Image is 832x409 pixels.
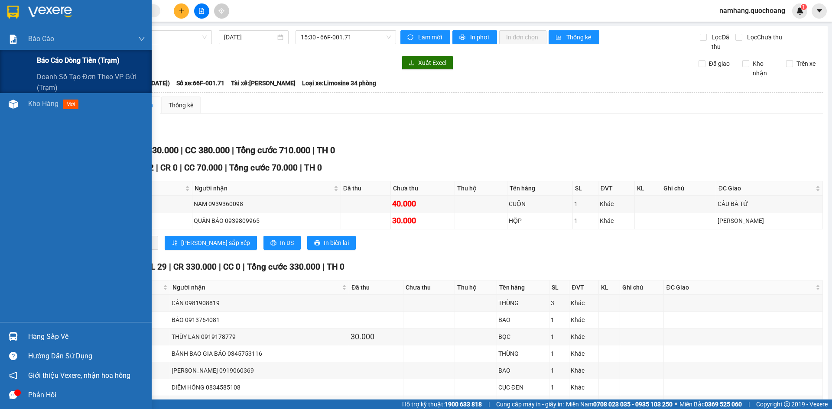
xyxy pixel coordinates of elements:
span: download [409,60,415,67]
span: CC 0 [223,262,240,272]
div: 1 [551,349,568,358]
span: 1 [802,4,805,10]
div: BÁNH BAO GIA BẢO 0345753116 [172,349,348,358]
button: sort-ascending[PERSON_NAME] sắp xếp [165,236,257,250]
span: printer [459,34,467,41]
div: Khác [571,298,597,308]
span: ĐC Giao [666,283,813,292]
span: | [180,163,182,173]
div: Hàng sắp về [28,330,145,343]
span: Tổng cước 330.000 [247,262,320,272]
span: Xuất Excel [418,58,446,68]
span: Thống kê [566,32,592,42]
div: 1 [574,216,596,225]
span: notification [9,371,17,380]
span: | [748,399,750,409]
div: 40.000 [392,198,454,210]
button: printerIn biên lai [307,236,356,250]
span: printer [270,240,276,247]
div: [PERSON_NAME] 0919060369 [172,366,348,375]
div: 30.000 [351,331,401,343]
span: Người nhận [172,283,340,292]
span: | [225,163,227,173]
span: sort-ascending [172,240,178,247]
span: file-add [198,8,205,14]
div: CẦU BÀ TỨ [718,199,821,209]
div: 3 [551,298,568,308]
div: THÙY LAN 0919178779 [172,332,348,341]
div: [PERSON_NAME] [718,216,821,225]
img: warehouse-icon [9,100,18,109]
span: Số xe: 66F-001.71 [176,78,224,88]
div: BẢO 0913764081 [172,315,348,325]
img: warehouse-icon [9,332,18,341]
th: SL [573,181,598,196]
span: Người nhận [195,184,332,193]
span: Lọc Chưa thu [744,32,783,42]
span: | [181,145,183,155]
span: Báo cáo [28,33,54,44]
span: Miền Nam [566,399,673,409]
span: mới [63,100,78,109]
span: TH 0 [327,262,344,272]
span: Giới thiệu Vexere, nhận hoa hồng [28,370,130,381]
div: Khác [571,383,597,392]
span: Lọc Đã thu [708,32,735,52]
div: Khác [571,332,597,341]
div: 1 [574,199,596,209]
div: Khác [571,315,597,325]
div: BỌC [498,332,548,341]
div: Khác [600,216,633,225]
div: CUỘN [509,199,571,209]
div: 1 [551,315,568,325]
span: Kho hàng [28,100,58,108]
button: printerIn DS [263,236,301,250]
th: Tên hàng [497,280,549,295]
th: SL [549,280,570,295]
button: file-add [194,3,209,19]
strong: 0708 023 035 - 0935 103 250 [593,401,673,408]
button: printerIn phơi [452,30,497,44]
div: 1 [551,332,568,341]
div: NAM 0939360098 [194,199,339,209]
div: CẦN 0981908819 [172,298,348,308]
button: caret-down [812,3,827,19]
span: ⚪️ [675,403,677,406]
div: BAO [498,315,548,325]
span: Hỗ trợ kỹ thuật: [402,399,482,409]
input: 15/08/2025 [224,32,276,42]
span: CC 70.000 [184,163,223,173]
span: [PERSON_NAME] sắp xếp [181,238,250,248]
span: | [169,262,171,272]
span: message [9,391,17,399]
span: TH 0 [317,145,335,155]
span: Tài xế: [PERSON_NAME] [231,78,296,88]
th: ĐVT [598,181,635,196]
span: CC 380.000 [185,145,230,155]
th: Chưa thu [403,280,455,295]
button: downloadXuất Excel [402,56,453,70]
span: plus [179,8,185,14]
span: namhang.quochoang [712,5,792,16]
span: Đã giao [705,59,733,68]
span: Trên xe [793,59,819,68]
sup: 1 [801,4,807,10]
div: THÙNG [498,298,548,308]
div: THÙNG [498,349,548,358]
span: Kho nhận [749,59,780,78]
th: Ghi chú [620,280,664,295]
span: sync [407,34,415,41]
div: Hướng dẫn sử dụng [28,350,145,363]
span: | [312,145,315,155]
strong: 1900 633 818 [445,401,482,408]
div: BAO [498,366,548,375]
div: Phản hồi [28,389,145,402]
span: | [300,163,302,173]
th: Đã thu [341,181,391,196]
th: Thu hộ [455,181,507,196]
div: CỤC ĐEN [498,383,548,392]
div: Khác [571,366,597,375]
th: Thu hộ [455,280,497,295]
span: In phơi [470,32,490,42]
th: KL [599,280,620,295]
